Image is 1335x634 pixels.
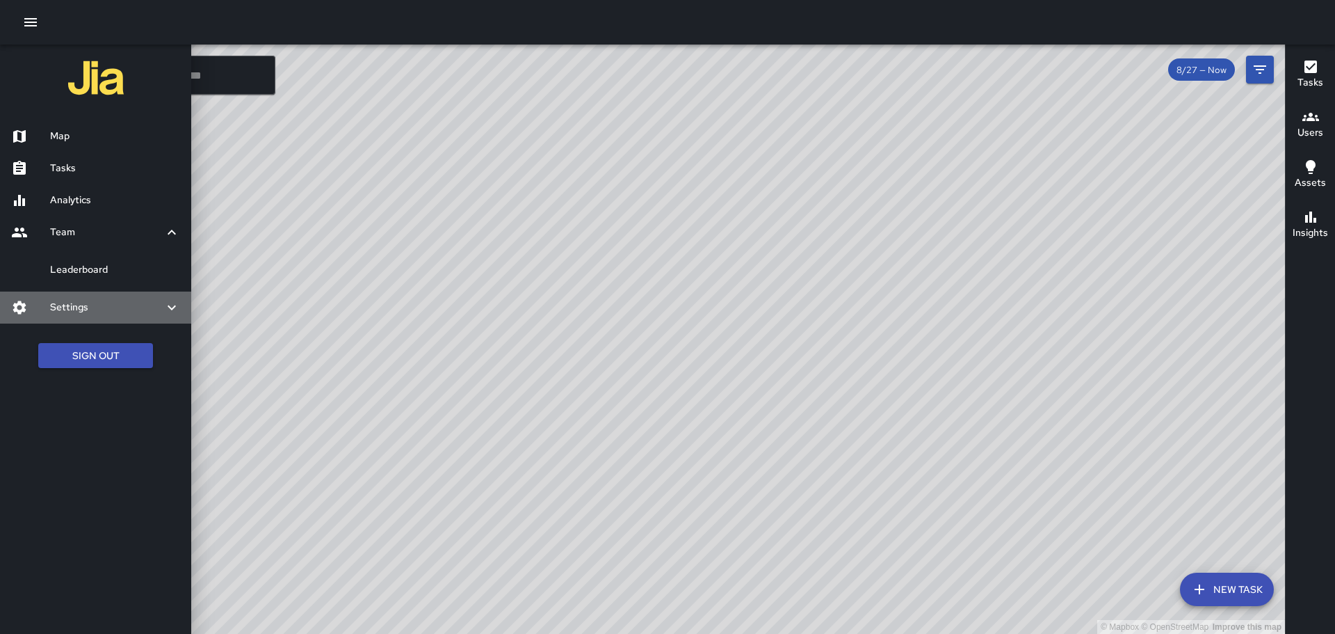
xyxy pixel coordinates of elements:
[50,193,180,208] h6: Analytics
[1297,75,1323,90] h6: Tasks
[1295,175,1326,191] h6: Assets
[1297,125,1323,141] h6: Users
[50,129,180,144] h6: Map
[50,262,180,278] h6: Leaderboard
[50,300,163,315] h6: Settings
[68,50,124,106] img: jia-logo
[1180,573,1274,606] button: New Task
[38,343,153,369] button: Sign Out
[50,225,163,240] h6: Team
[1293,225,1328,241] h6: Insights
[50,161,180,176] h6: Tasks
